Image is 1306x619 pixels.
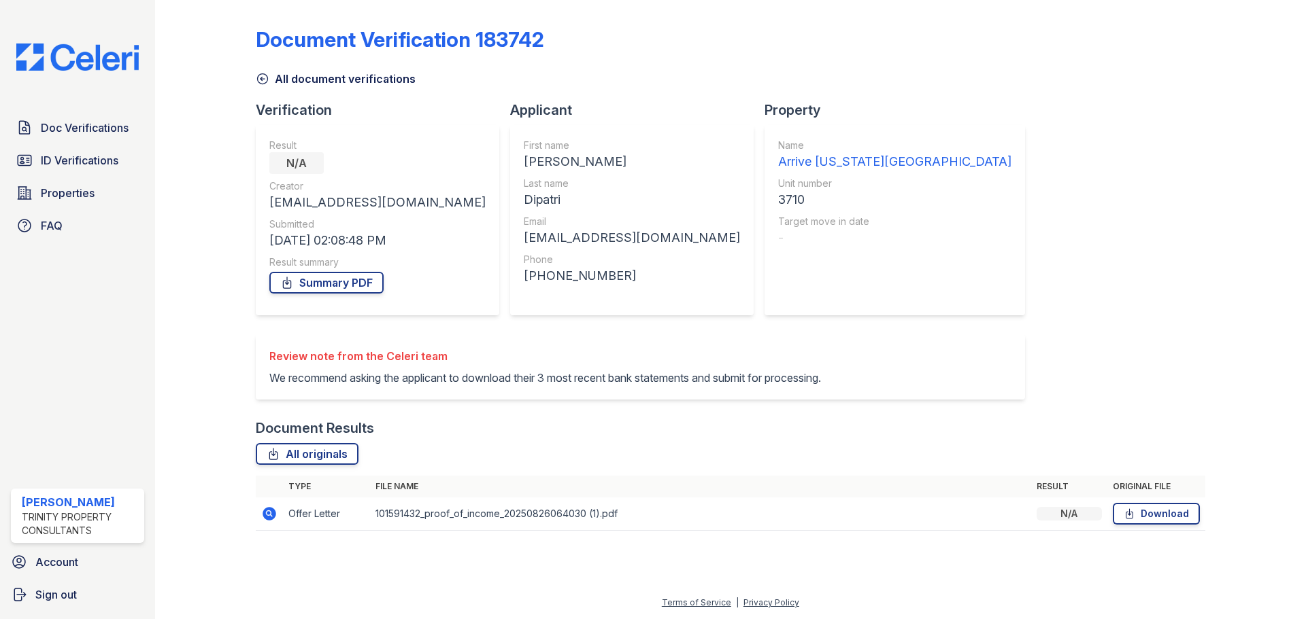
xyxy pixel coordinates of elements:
a: All document verifications [256,71,416,87]
a: All originals [256,443,358,465]
span: Properties [41,185,95,201]
td: 101591432_proof_of_income_20250826064030 (1).pdf [370,497,1031,531]
a: Download [1113,503,1200,525]
div: [PERSON_NAME] [22,494,139,510]
a: Sign out [5,581,150,608]
th: Type [283,476,370,497]
div: | [736,597,739,607]
div: Result summary [269,255,486,269]
a: Name Arrive [US_STATE][GEOGRAPHIC_DATA] [778,139,1011,171]
td: Offer Letter [283,497,370,531]
a: FAQ [11,212,144,239]
div: N/A [269,152,324,174]
div: 3710 [778,190,1011,209]
a: Doc Verifications [11,114,144,141]
span: FAQ [41,217,63,234]
div: Phone [524,253,740,266]
div: Verification [256,101,510,120]
div: Applicant [510,101,765,120]
div: Review note from the Celeri team [269,348,821,364]
div: Document Verification 183742 [256,27,544,52]
a: ID Verifications [11,147,144,174]
div: [DATE] 02:08:48 PM [269,231,486,250]
a: Account [5,548,150,576]
div: Submitted [269,217,486,231]
div: Target move in date [778,215,1011,228]
span: ID Verifications [41,152,118,169]
span: Account [35,554,78,570]
a: Summary PDF [269,272,384,294]
div: Creator [269,179,486,193]
div: Last name [524,177,740,190]
span: Doc Verifications [41,120,129,136]
div: Property [765,101,1036,120]
p: We recommend asking the applicant to download their 3 most recent bank statements and submit for ... [269,370,821,386]
div: First name [524,139,740,152]
div: Unit number [778,177,1011,190]
div: [PHONE_NUMBER] [524,266,740,285]
div: Arrive [US_STATE][GEOGRAPHIC_DATA] [778,152,1011,171]
div: N/A [1037,507,1102,520]
a: Privacy Policy [743,597,799,607]
div: Document Results [256,419,374,438]
div: Trinity Property Consultants [22,510,139,537]
th: File name [370,476,1031,497]
div: Name [778,139,1011,152]
th: Original file [1107,476,1205,497]
a: Terms of Service [662,597,731,607]
div: [EMAIL_ADDRESS][DOMAIN_NAME] [269,193,486,212]
div: [EMAIL_ADDRESS][DOMAIN_NAME] [524,228,740,247]
a: Properties [11,179,144,207]
div: - [778,228,1011,247]
div: Result [269,139,486,152]
img: CE_Logo_Blue-a8612792a0a2168367f1c8372b55b34899dd931a85d93a1a3d3e32e68fde9ad4.png [5,43,150,71]
div: [PERSON_NAME] [524,152,740,171]
iframe: chat widget [1249,565,1292,605]
th: Result [1031,476,1107,497]
span: Sign out [35,586,77,603]
div: Email [524,215,740,228]
div: Dipatri [524,190,740,209]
